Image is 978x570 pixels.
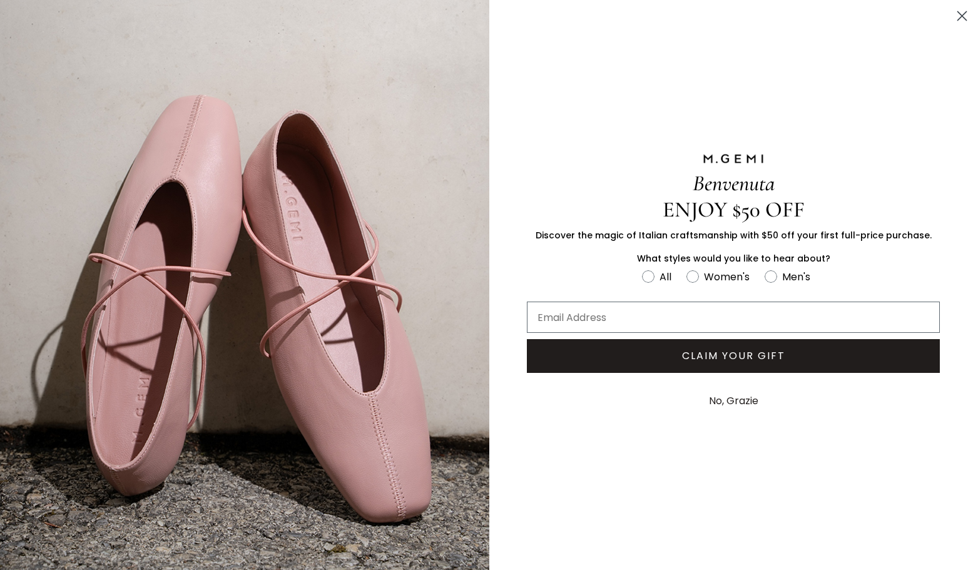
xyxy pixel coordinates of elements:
[703,385,765,417] button: No, Grazie
[693,170,775,196] span: Benvenuta
[782,269,810,285] div: Men's
[660,269,671,285] div: All
[704,269,750,285] div: Women's
[527,339,940,373] button: CLAIM YOUR GIFT
[663,196,805,223] span: ENJOY $50 OFF
[527,302,940,333] input: Email Address
[536,229,932,242] span: Discover the magic of Italian craftsmanship with $50 off your first full-price purchase.
[702,153,765,165] img: M.GEMI
[637,252,830,265] span: What styles would you like to hear about?
[951,5,973,27] button: Close dialog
